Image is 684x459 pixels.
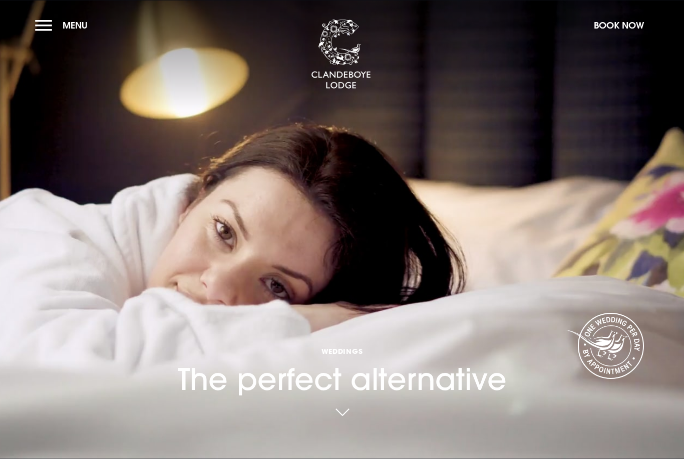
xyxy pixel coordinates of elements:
button: Book Now [589,15,649,36]
h1: The perfect alternative [178,290,507,397]
img: Clandeboye Lodge [311,20,371,90]
span: Weddings [178,346,507,356]
button: Menu [35,15,93,36]
span: Menu [63,20,88,31]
